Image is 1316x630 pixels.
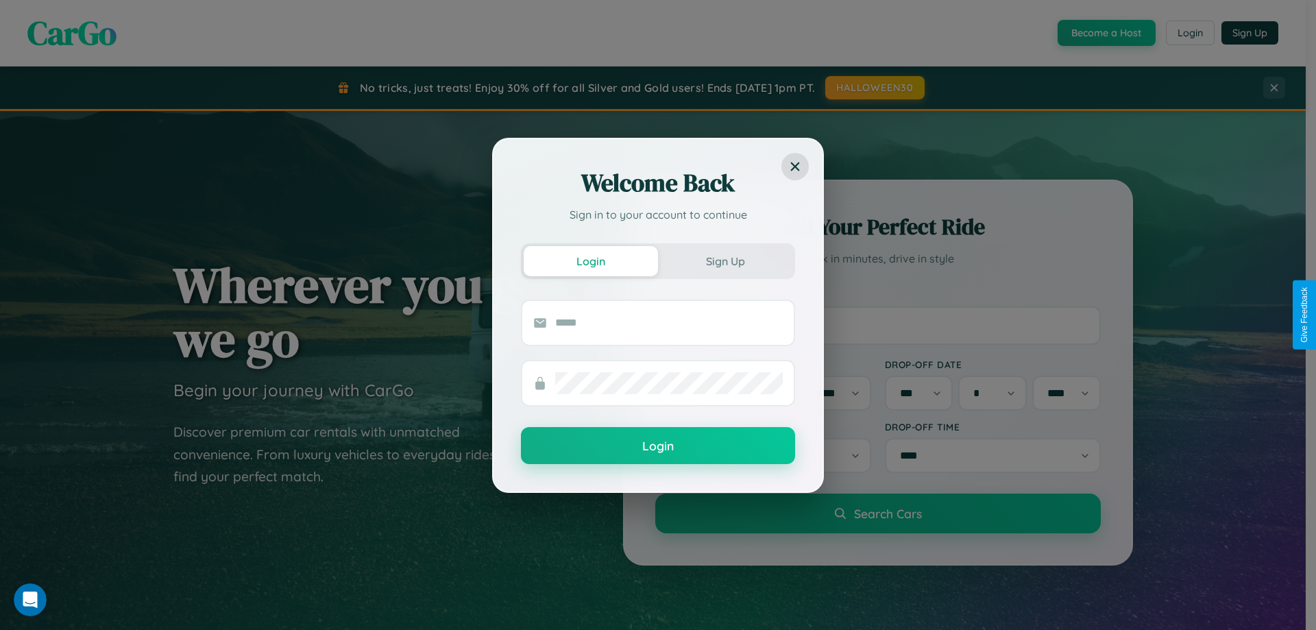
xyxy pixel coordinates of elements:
[521,167,795,199] h2: Welcome Back
[521,427,795,464] button: Login
[1300,287,1309,343] div: Give Feedback
[524,246,658,276] button: Login
[521,206,795,223] p: Sign in to your account to continue
[658,246,792,276] button: Sign Up
[14,583,47,616] iframe: Intercom live chat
